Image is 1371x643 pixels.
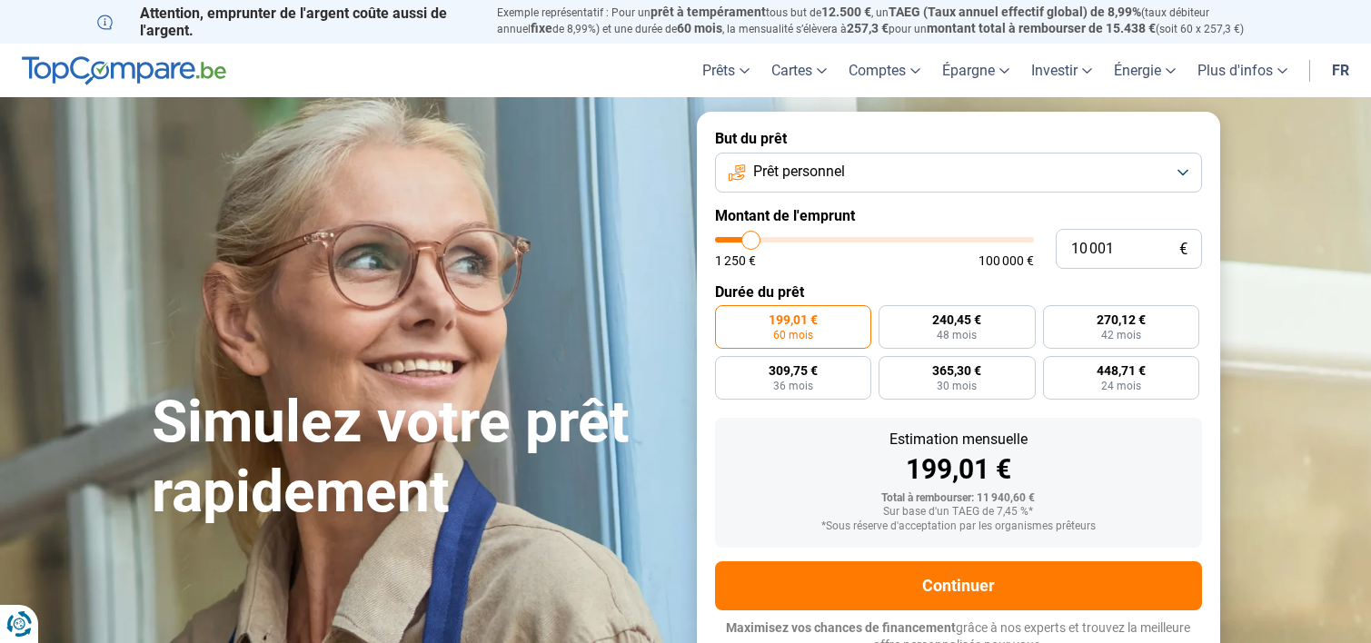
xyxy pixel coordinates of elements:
a: fr [1321,44,1360,97]
span: 48 mois [937,330,977,341]
div: 199,01 € [730,456,1187,483]
div: Estimation mensuelle [730,432,1187,447]
span: 199,01 € [769,313,818,326]
span: 36 mois [773,381,813,391]
span: 257,3 € [847,21,889,35]
span: 60 mois [773,330,813,341]
a: Épargne [931,44,1020,97]
span: € [1179,242,1187,257]
p: Attention, emprunter de l'argent coûte aussi de l'argent. [97,5,475,39]
span: TAEG (Taux annuel effectif global) de 8,99% [889,5,1141,19]
div: Sur base d'un TAEG de 7,45 %* [730,506,1187,519]
a: Comptes [838,44,931,97]
div: Total à rembourser: 11 940,60 € [730,492,1187,505]
h1: Simulez votre prêt rapidement [152,388,675,528]
span: Maximisez vos chances de financement [726,620,956,635]
span: 448,71 € [1097,364,1146,377]
a: Cartes [760,44,838,97]
div: *Sous réserve d'acceptation par les organismes prêteurs [730,520,1187,533]
button: Prêt personnel [715,153,1202,193]
p: Exemple représentatif : Pour un tous but de , un (taux débiteur annuel de 8,99%) et une durée de ... [497,5,1275,37]
span: Prêt personnel [753,162,845,182]
span: 24 mois [1101,381,1141,391]
a: Investir [1020,44,1103,97]
span: 100 000 € [979,254,1034,267]
a: Plus d'infos [1187,44,1298,97]
span: 240,45 € [932,313,981,326]
span: 60 mois [677,21,722,35]
span: 12.500 € [821,5,871,19]
span: 365,30 € [932,364,981,377]
a: Énergie [1103,44,1187,97]
span: fixe [531,21,552,35]
span: prêt à tempérament [651,5,766,19]
span: 309,75 € [769,364,818,377]
span: 30 mois [937,381,977,391]
span: 1 250 € [715,254,756,267]
label: But du prêt [715,130,1202,147]
span: montant total à rembourser de 15.438 € [927,21,1156,35]
label: Durée du prêt [715,283,1202,301]
span: 42 mois [1101,330,1141,341]
button: Continuer [715,561,1202,610]
span: 270,12 € [1097,313,1146,326]
label: Montant de l'emprunt [715,207,1202,224]
a: Prêts [691,44,760,97]
img: TopCompare [22,56,226,85]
